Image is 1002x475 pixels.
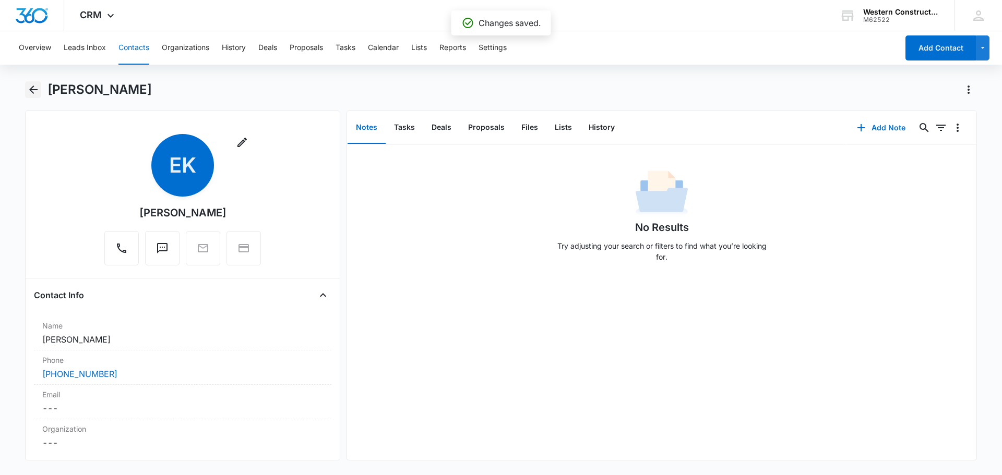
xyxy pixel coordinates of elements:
button: Tasks [386,112,423,144]
dd: --- [42,402,323,415]
a: Text [145,247,180,256]
a: Call [104,247,139,256]
div: [PERSON_NAME] [139,205,226,221]
button: Notes [348,112,386,144]
button: Proposals [290,31,323,65]
button: Calendar [368,31,399,65]
dd: [PERSON_NAME] [42,333,323,346]
button: Deals [423,112,460,144]
button: History [580,112,623,144]
a: [PHONE_NUMBER] [42,368,117,380]
img: No Data [636,167,688,220]
button: Call [104,231,139,265]
div: Phone[PHONE_NUMBER] [34,350,331,385]
span: CRM [80,9,102,20]
button: Deals [258,31,277,65]
button: History [222,31,246,65]
p: Changes saved. [479,17,541,29]
button: Files [513,112,546,144]
button: Overview [19,31,51,65]
button: Organizations [162,31,209,65]
label: Email [42,389,323,400]
h4: Contact Info [34,289,84,301]
div: Email--- [34,385,331,419]
button: Lists [546,112,580,144]
button: Actions [960,81,977,98]
label: Name [42,320,323,331]
div: account id [863,16,939,23]
button: Contacts [118,31,149,65]
button: Settings [479,31,507,65]
button: Leads Inbox [64,31,106,65]
button: Add Note [846,115,916,140]
button: Add Contact [905,35,976,60]
label: Address [42,457,323,468]
p: Try adjusting your search or filters to find what you’re looking for. [552,240,771,262]
button: Overflow Menu [949,119,966,136]
label: Organization [42,423,323,434]
button: Back [25,81,41,98]
button: Close [315,287,331,303]
h1: [PERSON_NAME] [47,82,152,98]
button: Lists [411,31,427,65]
button: Search... [916,119,933,136]
h1: No Results [635,220,689,235]
div: Organization--- [34,419,331,453]
button: Proposals [460,112,513,144]
button: Tasks [336,31,355,65]
span: EK [151,134,214,197]
dd: --- [42,436,323,449]
button: Filters [933,119,949,136]
div: account name [863,8,939,16]
button: Text [145,231,180,265]
label: Phone [42,355,323,366]
div: Name[PERSON_NAME] [34,316,331,350]
button: Reports [439,31,466,65]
